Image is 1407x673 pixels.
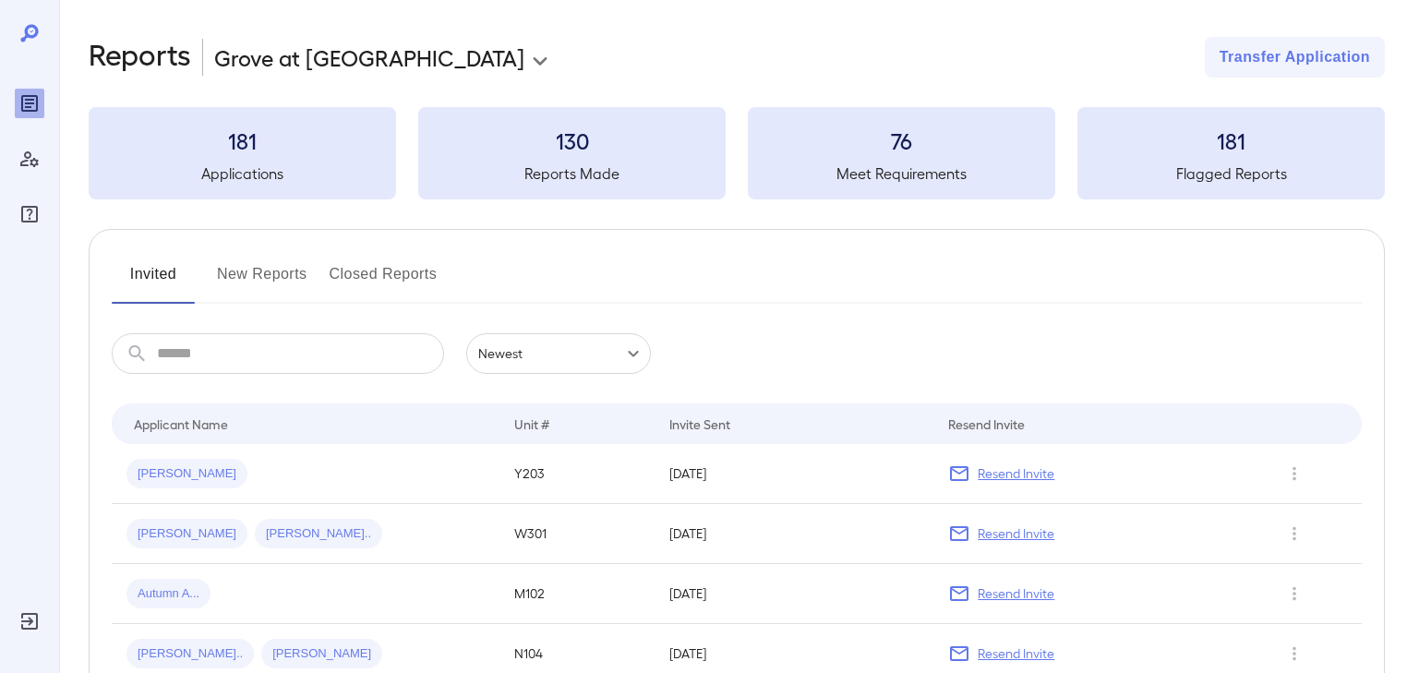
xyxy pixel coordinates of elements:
[499,444,655,504] td: Y203
[978,644,1054,663] p: Resend Invite
[669,413,730,435] div: Invite Sent
[1280,459,1309,488] button: Row Actions
[217,259,307,304] button: New Reports
[748,126,1055,155] h3: 76
[978,584,1054,603] p: Resend Invite
[655,444,933,504] td: [DATE]
[15,199,44,229] div: FAQ
[655,564,933,624] td: [DATE]
[1280,639,1309,668] button: Row Actions
[89,126,396,155] h3: 181
[15,607,44,636] div: Log Out
[514,413,549,435] div: Unit #
[112,259,195,304] button: Invited
[655,504,933,564] td: [DATE]
[1280,519,1309,548] button: Row Actions
[978,524,1054,543] p: Resend Invite
[330,259,438,304] button: Closed Reports
[418,126,726,155] h3: 130
[1280,579,1309,608] button: Row Actions
[126,465,247,483] span: [PERSON_NAME]
[126,645,254,663] span: [PERSON_NAME]..
[978,464,1054,483] p: Resend Invite
[418,162,726,185] h5: Reports Made
[15,89,44,118] div: Reports
[1205,37,1385,78] button: Transfer Application
[89,162,396,185] h5: Applications
[261,645,382,663] span: [PERSON_NAME]
[499,504,655,564] td: W301
[748,162,1055,185] h5: Meet Requirements
[15,144,44,174] div: Manage Users
[89,107,1385,199] summary: 181Applications130Reports Made76Meet Requirements181Flagged Reports
[89,37,191,78] h2: Reports
[466,333,651,374] div: Newest
[499,564,655,624] td: M102
[214,42,524,72] p: Grove at [GEOGRAPHIC_DATA]
[1077,162,1385,185] h5: Flagged Reports
[255,525,382,543] span: [PERSON_NAME]..
[134,413,228,435] div: Applicant Name
[126,585,210,603] span: Autumn A...
[1077,126,1385,155] h3: 181
[126,525,247,543] span: [PERSON_NAME]
[948,413,1025,435] div: Resend Invite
